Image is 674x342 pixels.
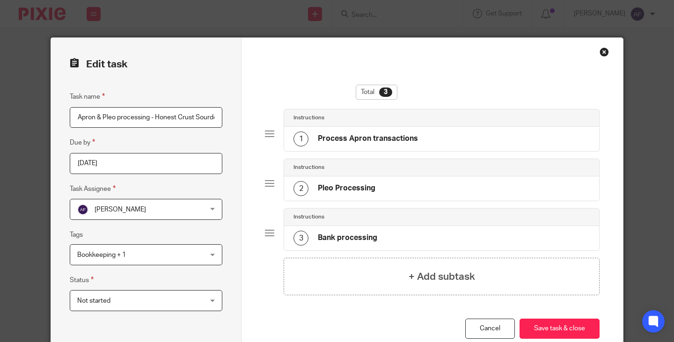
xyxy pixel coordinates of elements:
label: Tags [70,230,83,240]
a: Cancel [465,319,515,339]
label: Due by [70,137,95,148]
h4: + Add subtask [409,269,475,284]
h4: Instructions [293,114,324,122]
label: Status [70,275,94,285]
span: Not started [77,298,110,304]
div: 3 [293,231,308,246]
img: svg%3E [77,204,88,215]
span: Bookkeeping + 1 [77,252,126,258]
h4: Pleo Processing [318,183,375,193]
div: Total [356,85,397,100]
h2: Edit task [70,57,222,73]
h4: Instructions [293,213,324,221]
button: Save task & close [520,319,600,339]
span: [PERSON_NAME] [95,206,146,213]
div: Close this dialog window [600,47,609,57]
h4: Bank processing [318,233,377,243]
div: 3 [379,87,392,97]
div: 1 [293,131,308,146]
div: 2 [293,181,308,196]
label: Task name [70,91,105,102]
h4: Instructions [293,164,324,171]
h4: Process Apron transactions [318,134,418,144]
input: Pick a date [70,153,222,174]
label: Task Assignee [70,183,116,194]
